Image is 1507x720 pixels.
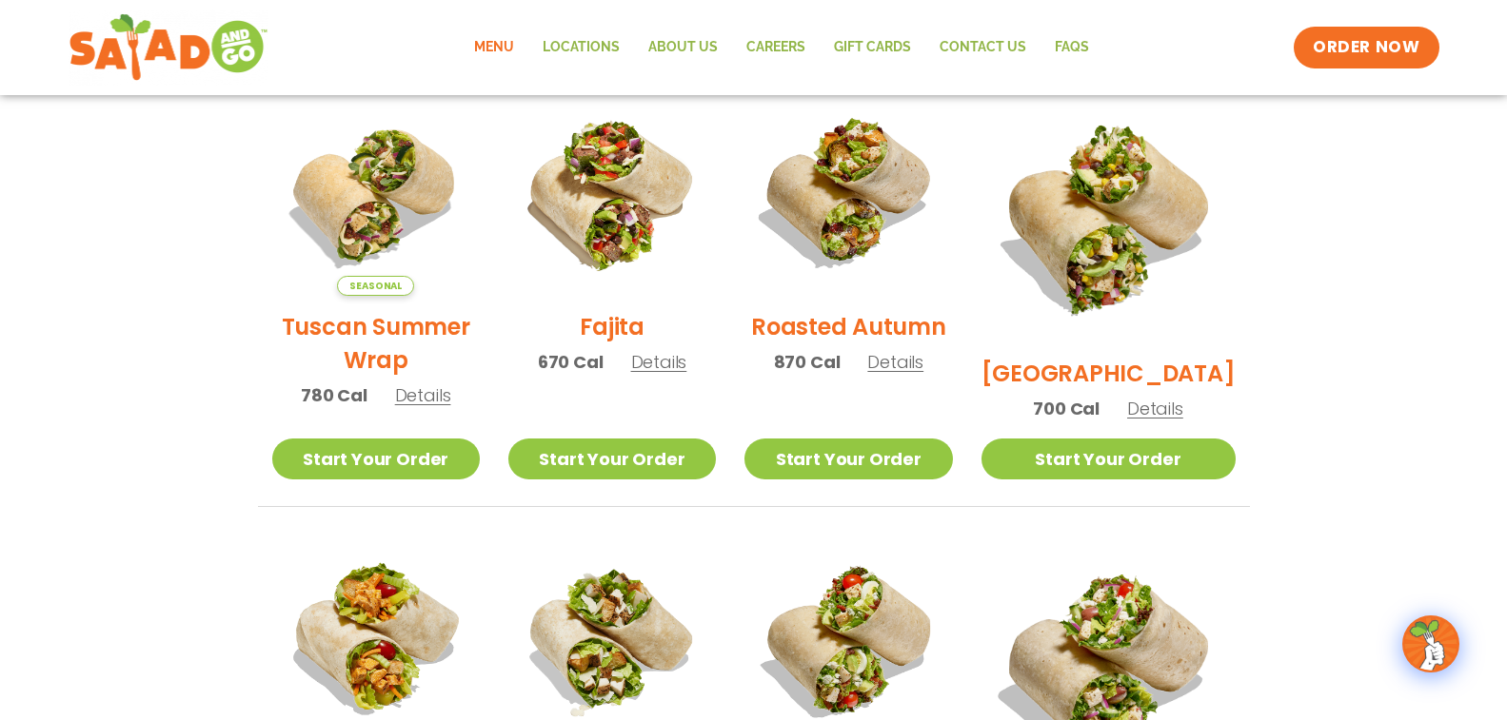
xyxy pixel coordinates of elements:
[925,26,1041,69] a: Contact Us
[982,438,1236,479] a: Start Your Order
[337,276,414,296] span: Seasonal
[272,438,480,479] a: Start Your Order
[634,26,732,69] a: About Us
[580,310,644,343] h2: Fajita
[460,26,1103,69] nav: Menu
[1404,617,1457,671] img: wpChatIcon
[982,357,1236,390] h2: [GEOGRAPHIC_DATA]
[69,10,269,86] img: new-SAG-logo-768×292
[395,383,451,407] span: Details
[460,26,528,69] a: Menu
[1041,26,1103,69] a: FAQs
[867,350,923,374] span: Details
[508,88,716,296] img: Product photo for Fajita Wrap
[744,88,952,296] img: Product photo for Roasted Autumn Wrap
[528,26,634,69] a: Locations
[1127,397,1183,420] span: Details
[301,382,367,408] span: 780 Cal
[982,88,1236,342] img: Product photo for BBQ Ranch Wrap
[820,26,925,69] a: GIFT CARDS
[1294,27,1438,68] a: ORDER NOW
[751,310,946,343] h2: Roasted Autumn
[1313,36,1419,59] span: ORDER NOW
[1033,396,1100,421] span: 700 Cal
[631,350,687,374] span: Details
[774,349,841,375] span: 870 Cal
[272,88,480,296] img: Product photo for Tuscan Summer Wrap
[508,438,716,479] a: Start Your Order
[272,310,480,377] h2: Tuscan Summer Wrap
[538,349,604,375] span: 670 Cal
[744,438,952,479] a: Start Your Order
[732,26,820,69] a: Careers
